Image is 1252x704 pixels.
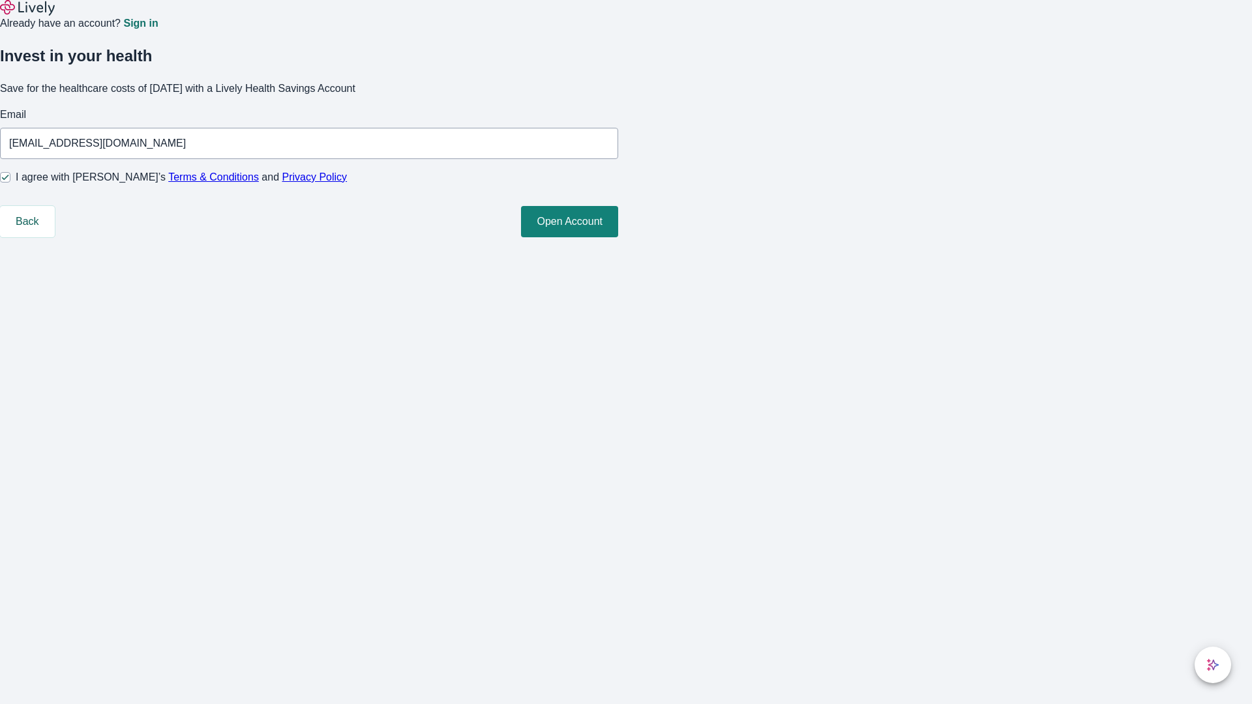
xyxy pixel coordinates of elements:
svg: Lively AI Assistant [1206,658,1219,671]
a: Sign in [123,18,158,29]
a: Privacy Policy [282,171,348,183]
span: I agree with [PERSON_NAME]’s and [16,169,347,185]
button: Open Account [521,206,618,237]
a: Terms & Conditions [168,171,259,183]
button: chat [1195,647,1231,683]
